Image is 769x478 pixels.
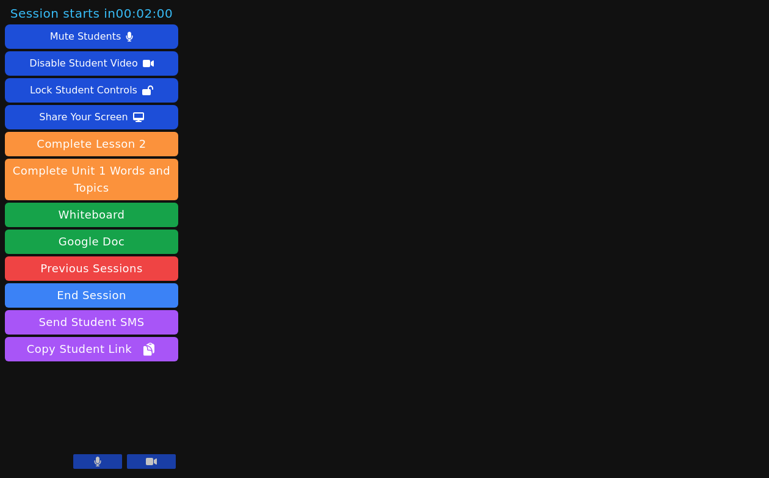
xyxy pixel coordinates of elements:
span: Session starts in [10,5,173,22]
button: Lock Student Controls [5,78,178,103]
button: Complete Unit 1 Words and Topics [5,159,178,200]
time: 00:02:00 [115,6,173,21]
button: Share Your Screen [5,105,178,129]
a: Google Doc [5,230,178,254]
button: Disable Student Video [5,51,178,76]
button: Copy Student Link [5,337,178,361]
button: End Session [5,283,178,308]
span: Copy Student Link [27,341,156,358]
button: Complete Lesson 2 [5,132,178,156]
a: Previous Sessions [5,256,178,281]
button: Send Student SMS [5,310,178,335]
div: Mute Students [50,27,121,46]
button: Whiteboard [5,203,178,227]
div: Disable Student Video [29,54,137,73]
button: Mute Students [5,24,178,49]
div: Lock Student Controls [30,81,137,100]
div: Share Your Screen [39,107,128,127]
